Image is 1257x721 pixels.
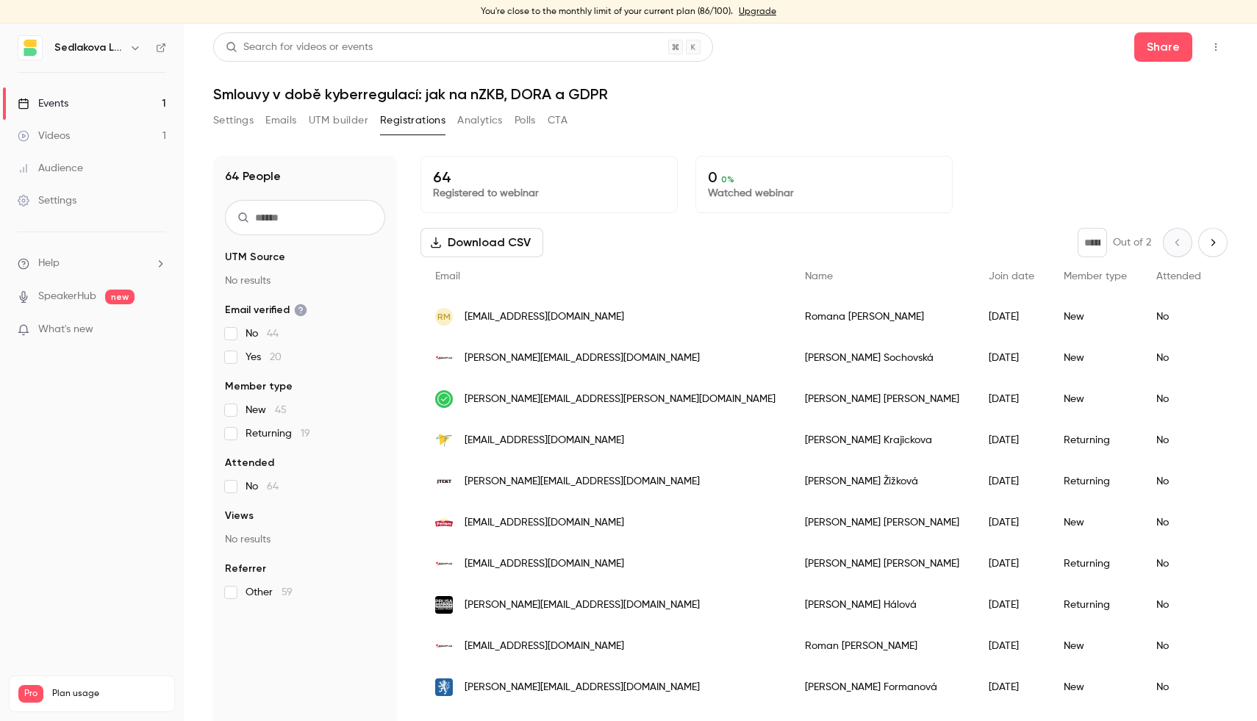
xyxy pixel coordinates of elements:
[989,271,1034,281] span: Join date
[18,129,70,143] div: Videos
[38,256,60,271] span: Help
[225,168,281,185] h1: 64 People
[275,405,287,415] span: 45
[246,350,282,365] span: Yes
[18,256,166,271] li: help-dropdown-opener
[225,379,293,394] span: Member type
[38,322,93,337] span: What's new
[1156,271,1201,281] span: Attended
[790,461,974,502] div: [PERSON_NAME] Žižková
[790,337,974,379] div: [PERSON_NAME] Sochovská
[974,543,1049,584] div: [DATE]
[246,479,279,494] span: No
[465,680,700,695] span: [PERSON_NAME][EMAIL_ADDRESS][DOMAIN_NAME]
[225,562,266,576] span: Referrer
[1142,461,1216,502] div: No
[708,168,940,186] p: 0
[790,667,974,708] div: [PERSON_NAME] Formanová
[433,186,665,201] p: Registered to webinar
[213,109,254,132] button: Settings
[974,420,1049,461] div: [DATE]
[1049,502,1142,543] div: New
[435,271,460,281] span: Email
[548,109,567,132] button: CTA
[974,625,1049,667] div: [DATE]
[282,587,293,598] span: 59
[790,296,974,337] div: Romana [PERSON_NAME]
[18,193,76,208] div: Settings
[225,509,254,523] span: Views
[380,109,445,132] button: Registrations
[739,6,776,18] a: Upgrade
[1142,379,1216,420] div: No
[1049,461,1142,502] div: Returning
[465,392,776,407] span: [PERSON_NAME][EMAIL_ADDRESS][PERSON_NAME][DOMAIN_NAME]
[708,186,940,201] p: Watched webinar
[246,403,287,417] span: New
[1113,235,1151,250] p: Out of 2
[457,109,503,132] button: Analytics
[38,289,96,304] a: SpeakerHub
[465,639,624,654] span: [EMAIL_ADDRESS][DOMAIN_NAME]
[1049,296,1142,337] div: New
[435,637,453,655] img: seznam.cz
[465,433,624,448] span: [EMAIL_ADDRESS][DOMAIN_NAME]
[226,40,373,55] div: Search for videos or events
[1049,543,1142,584] div: Returning
[1049,625,1142,667] div: New
[1142,543,1216,584] div: No
[52,688,165,700] span: Plan usage
[265,109,296,132] button: Emails
[433,168,665,186] p: 64
[1049,584,1142,625] div: Returning
[974,461,1049,502] div: [DATE]
[435,473,453,490] img: jtekt.eu
[465,556,624,572] span: [EMAIL_ADDRESS][DOMAIN_NAME]
[1142,502,1216,543] div: No
[790,584,974,625] div: [PERSON_NAME] Hálová
[974,337,1049,379] div: [DATE]
[790,379,974,420] div: [PERSON_NAME] [PERSON_NAME]
[435,596,453,614] img: prusa3d.cz
[805,271,833,281] span: Name
[1142,337,1216,379] div: No
[148,323,166,337] iframe: Noticeable Trigger
[1049,337,1142,379] div: New
[1142,625,1216,667] div: No
[1134,32,1192,62] button: Share
[225,532,385,547] p: No results
[270,352,282,362] span: 20
[790,543,974,584] div: [PERSON_NAME] [PERSON_NAME]
[790,502,974,543] div: [PERSON_NAME] [PERSON_NAME]
[225,250,385,600] section: facet-groups
[246,585,293,600] span: Other
[435,431,453,449] img: actinet.cz
[465,309,624,325] span: [EMAIL_ADDRESS][DOMAIN_NAME]
[1049,420,1142,461] div: Returning
[465,351,700,366] span: [PERSON_NAME][EMAIL_ADDRESS][DOMAIN_NAME]
[18,161,83,176] div: Audience
[105,290,135,304] span: new
[974,502,1049,543] div: [DATE]
[974,379,1049,420] div: [DATE]
[790,420,974,461] div: [PERSON_NAME] Krajickova
[18,685,43,703] span: Pro
[435,678,453,696] img: uoou.gov.cz
[790,625,974,667] div: Roman [PERSON_NAME]
[435,514,453,531] img: penam.cz
[465,474,700,489] span: [PERSON_NAME][EMAIL_ADDRESS][DOMAIN_NAME]
[1142,584,1216,625] div: No
[435,349,453,367] img: firma.seznam.cz
[465,515,624,531] span: [EMAIL_ADDRESS][DOMAIN_NAME]
[1064,271,1127,281] span: Member type
[1049,667,1142,708] div: New
[267,481,279,492] span: 64
[225,273,385,288] p: No results
[213,85,1228,103] h1: Smlouvy v době kyberregulací: jak na nZKB, DORA a GDPR
[1142,296,1216,337] div: No
[225,303,307,318] span: Email verified
[246,326,279,341] span: No
[515,109,536,132] button: Polls
[301,428,310,439] span: 19
[974,667,1049,708] div: [DATE]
